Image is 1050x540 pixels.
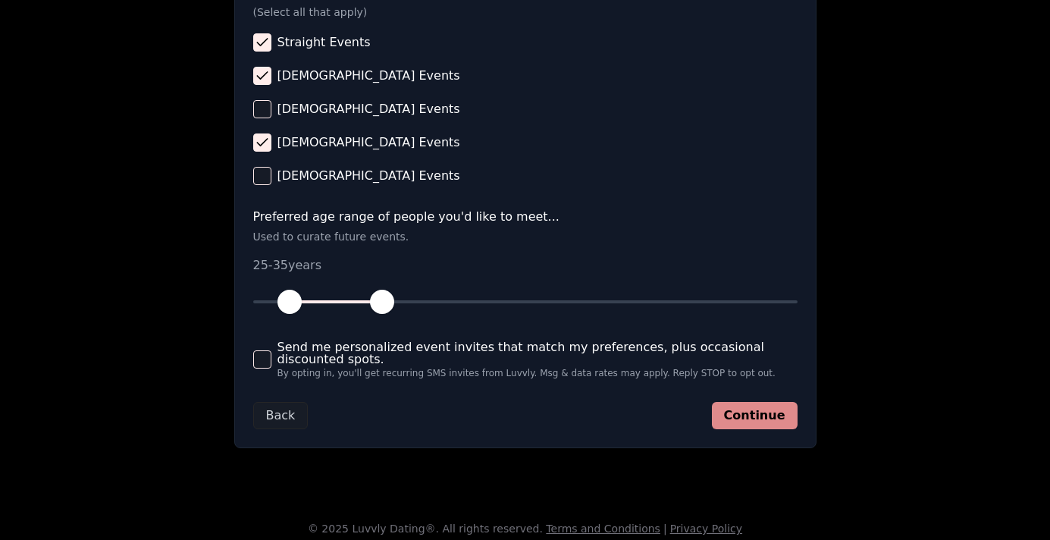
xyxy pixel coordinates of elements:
button: [DEMOGRAPHIC_DATA] Events [253,167,271,185]
button: [DEMOGRAPHIC_DATA] Events [253,100,271,118]
span: | [663,523,667,535]
button: Continue [712,402,798,429]
button: Straight Events [253,33,271,52]
span: [DEMOGRAPHIC_DATA] Events [277,170,460,182]
span: [DEMOGRAPHIC_DATA] Events [277,103,460,115]
span: Send me personalized event invites that match my preferences, plus occasional discounted spots. [277,341,798,366]
p: (Select all that apply) [253,5,798,20]
span: [DEMOGRAPHIC_DATA] Events [277,137,460,149]
span: By opting in, you'll get recurring SMS invites from Luvvly. Msg & data rates may apply. Reply STO... [277,369,798,378]
button: [DEMOGRAPHIC_DATA] Events [253,67,271,85]
button: Send me personalized event invites that match my preferences, plus occasional discounted spots.By... [253,350,271,369]
a: Privacy Policy [670,523,742,535]
span: Straight Events [277,36,371,49]
label: Preferred age range of people you'd like to meet... [253,211,798,223]
p: Used to curate future events. [253,229,798,244]
a: Terms and Conditions [546,523,660,535]
button: Back [253,402,309,429]
button: [DEMOGRAPHIC_DATA] Events [253,133,271,152]
span: [DEMOGRAPHIC_DATA] Events [277,70,460,82]
p: 25 - 35 years [253,256,798,275]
